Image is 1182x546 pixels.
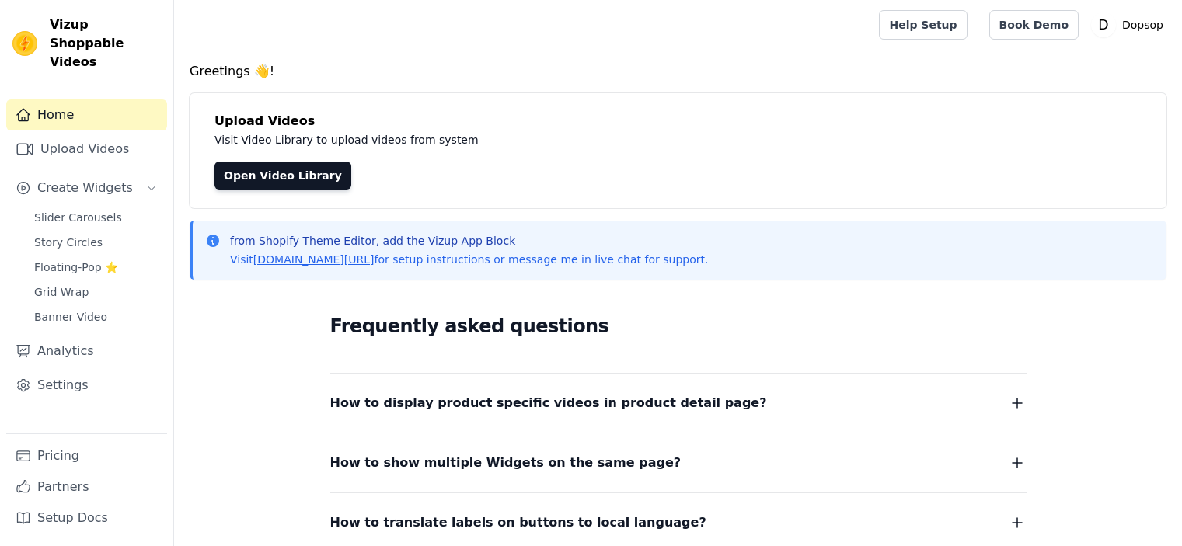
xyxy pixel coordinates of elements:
[214,130,911,149] p: Visit Video Library to upload videos from system
[330,392,1027,414] button: How to display product specific videos in product detail page?
[25,256,167,278] a: Floating-Pop ⭐
[214,112,1142,130] h4: Upload Videos
[1091,11,1170,39] button: D Dopsop
[37,179,133,197] span: Create Widgets
[230,252,708,267] p: Visit for setup instructions or message me in live chat for support.
[34,235,103,250] span: Story Circles
[330,452,1027,474] button: How to show multiple Widgets on the same page?
[12,31,37,56] img: Vizup
[6,440,167,471] a: Pricing
[330,311,1027,342] h2: Frequently asked questions
[6,134,167,165] a: Upload Videos
[230,233,708,249] p: from Shopify Theme Editor, add the Vizup App Block
[50,16,161,71] span: Vizup Shoppable Videos
[34,284,89,300] span: Grid Wrap
[6,370,167,401] a: Settings
[253,253,375,266] a: [DOMAIN_NAME][URL]
[6,172,167,203] button: Create Widgets
[330,392,767,414] span: How to display product specific videos in product detail page?
[1116,11,1170,39] p: Dopsop
[879,10,967,40] a: Help Setup
[330,452,682,474] span: How to show multiple Widgets on the same page?
[34,210,122,225] span: Slider Carousels
[25,306,167,328] a: Banner Video
[989,10,1079,40] a: Book Demo
[25,281,167,303] a: Grid Wrap
[6,336,167,367] a: Analytics
[6,99,167,130] a: Home
[34,309,107,325] span: Banner Video
[330,512,706,534] span: How to translate labels on buttons to local language?
[6,503,167,534] a: Setup Docs
[214,162,351,190] a: Open Video Library
[1098,17,1108,33] text: D
[34,259,118,275] span: Floating-Pop ⭐
[190,62,1166,81] h4: Greetings 👋!
[25,231,167,253] a: Story Circles
[25,207,167,228] a: Slider Carousels
[6,471,167,503] a: Partners
[330,512,1027,534] button: How to translate labels on buttons to local language?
